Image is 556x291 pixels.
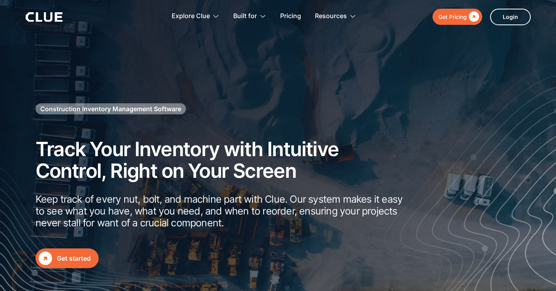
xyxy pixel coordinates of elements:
div: Built for [233,4,266,29]
div: Built for [233,4,257,29]
div: Explore Clue [172,4,219,29]
p: Keep track of every nut, bolt, and machine part with Clue. Our system makes it easy to see what y... [36,193,410,229]
div: Resources [315,4,356,29]
a: Pricing [280,4,301,29]
h1: Construction Inventory Management Software [40,104,181,113]
h2: Track Your Inventory with Intuitive Control, Right on Your Screen [36,138,410,182]
a: Login [490,9,531,25]
div:  [467,12,479,22]
div: Resources [315,4,347,29]
div: Explore Clue [172,4,210,29]
div: Get Pricing [438,12,467,22]
div: Get started [57,254,91,263]
a: Get Pricing [432,9,482,25]
a: Get started [36,248,99,268]
div:  [39,252,52,265]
